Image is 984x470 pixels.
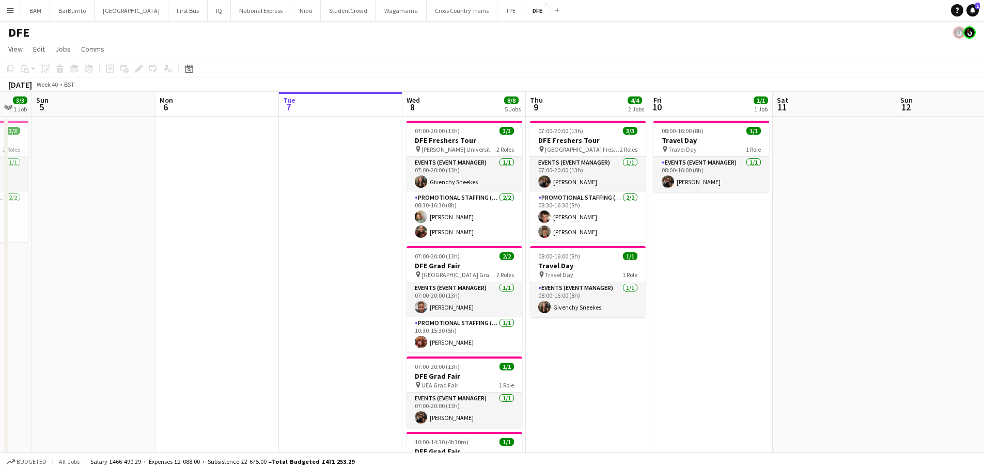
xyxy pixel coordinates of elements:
span: All jobs [57,458,82,465]
a: Edit [29,42,49,56]
button: BarBurrito [50,1,95,21]
button: Budgeted [5,456,48,467]
button: DFE [524,1,551,21]
span: Total Budgeted £471 253.29 [272,458,354,465]
span: 1 [975,3,980,9]
a: Comms [77,42,108,56]
button: First Bus [168,1,208,21]
span: Jobs [55,44,71,54]
button: TPE [497,1,524,21]
button: BAM [21,1,50,21]
a: 1 [966,4,979,17]
span: Edit [33,44,45,54]
app-user-avatar: Tim Bodenham [953,26,965,39]
button: National Express [231,1,291,21]
div: BST [64,80,74,88]
span: Budgeted [17,458,46,465]
button: Wagamama [376,1,427,21]
div: [DATE] [8,79,32,90]
a: View [4,42,27,56]
div: Salary £466 490.29 + Expenses £2 088.00 + Subsistence £2 675.00 = [90,458,354,465]
button: [GEOGRAPHIC_DATA] [95,1,168,21]
button: Cross Country Trains [427,1,497,21]
span: View [8,44,23,54]
a: Jobs [51,42,75,56]
button: Nido [291,1,321,21]
span: Comms [81,44,104,54]
app-user-avatar: Tim Bodenham [963,26,976,39]
button: StudentCrowd [321,1,376,21]
button: IQ [208,1,231,21]
h1: DFE [8,25,29,40]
